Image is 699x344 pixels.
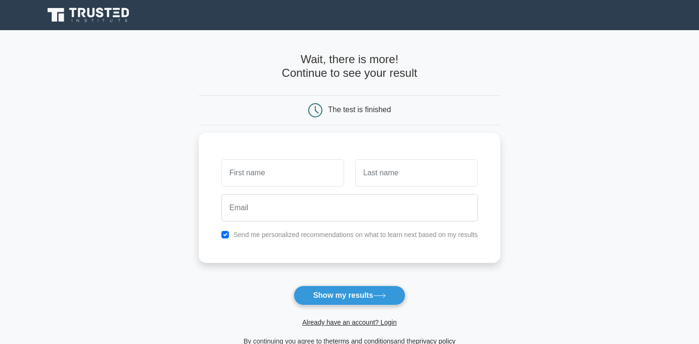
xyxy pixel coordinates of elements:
[355,159,478,187] input: Last name
[221,159,344,187] input: First name
[233,231,478,238] label: Send me personalized recommendations on what to learn next based on my results
[328,106,391,114] div: The test is finished
[221,194,478,221] input: Email
[199,53,500,80] h4: Wait, there is more! Continue to see your result
[302,319,396,326] a: Already have an account? Login
[294,286,405,305] button: Show my results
